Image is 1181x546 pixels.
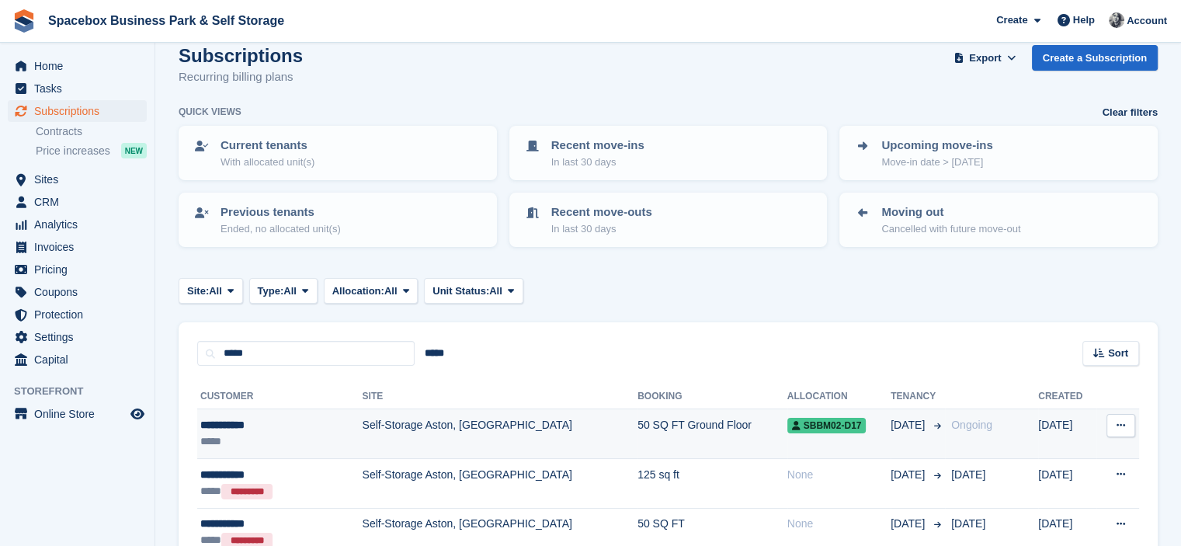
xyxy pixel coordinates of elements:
[951,517,985,530] span: [DATE]
[969,50,1001,66] span: Export
[841,194,1156,245] a: Moving out Cancelled with future move-out
[8,191,147,213] a: menu
[179,278,243,304] button: Site: All
[891,417,928,433] span: [DATE]
[951,45,1019,71] button: Export
[1102,105,1158,120] a: Clear filters
[384,283,398,299] span: All
[951,468,985,481] span: [DATE]
[180,127,495,179] a: Current tenants With allocated unit(s)
[187,283,209,299] span: Site:
[8,259,147,280] a: menu
[34,403,127,425] span: Online Store
[787,384,891,409] th: Allocation
[8,236,147,258] a: menu
[34,214,127,235] span: Analytics
[891,516,928,532] span: [DATE]
[34,169,127,190] span: Sites
[1038,458,1096,508] td: [DATE]
[8,281,147,303] a: menu
[34,191,127,213] span: CRM
[637,409,787,459] td: 50 SQ FT Ground Floor
[1109,12,1124,28] img: SUDIPTA VIRMANI
[8,349,147,370] a: menu
[1073,12,1095,28] span: Help
[221,221,341,237] p: Ended, no allocated unit(s)
[996,12,1027,28] span: Create
[637,384,787,409] th: Booking
[42,8,290,33] a: Spacebox Business Park & Self Storage
[8,403,147,425] a: menu
[881,155,992,170] p: Move-in date > [DATE]
[179,45,303,66] h1: Subscriptions
[34,349,127,370] span: Capital
[8,55,147,77] a: menu
[787,418,867,433] span: SBBM02-D17
[551,221,652,237] p: In last 30 days
[551,155,644,170] p: In last 30 days
[881,137,992,155] p: Upcoming move-ins
[209,283,222,299] span: All
[283,283,297,299] span: All
[179,68,303,86] p: Recurring billing plans
[332,283,384,299] span: Allocation:
[1127,13,1167,29] span: Account
[324,278,419,304] button: Allocation: All
[424,278,523,304] button: Unit Status: All
[637,458,787,508] td: 125 sq ft
[881,221,1020,237] p: Cancelled with future move-out
[489,283,502,299] span: All
[180,194,495,245] a: Previous tenants Ended, no allocated unit(s)
[1038,384,1096,409] th: Created
[12,9,36,33] img: stora-icon-8386f47178a22dfd0bd8f6a31ec36ba5ce8667c1dd55bd0f319d3a0aa187defe.svg
[34,236,127,258] span: Invoices
[14,384,155,399] span: Storefront
[787,467,891,483] div: None
[221,155,314,170] p: With allocated unit(s)
[363,409,638,459] td: Self-Storage Aston, [GEOGRAPHIC_DATA]
[128,405,147,423] a: Preview store
[841,127,1156,179] a: Upcoming move-ins Move-in date > [DATE]
[951,419,992,431] span: Ongoing
[121,143,147,158] div: NEW
[432,283,489,299] span: Unit Status:
[1032,45,1158,71] a: Create a Subscription
[511,127,826,179] a: Recent move-ins In last 30 days
[511,194,826,245] a: Recent move-outs In last 30 days
[881,203,1020,221] p: Moving out
[34,326,127,348] span: Settings
[363,458,638,508] td: Self-Storage Aston, [GEOGRAPHIC_DATA]
[8,169,147,190] a: menu
[891,467,928,483] span: [DATE]
[8,326,147,348] a: menu
[249,278,318,304] button: Type: All
[36,144,110,158] span: Price increases
[551,203,652,221] p: Recent move-outs
[8,78,147,99] a: menu
[1038,409,1096,459] td: [DATE]
[197,384,363,409] th: Customer
[34,281,127,303] span: Coupons
[34,100,127,122] span: Subscriptions
[787,516,891,532] div: None
[34,55,127,77] span: Home
[36,124,147,139] a: Contracts
[891,384,945,409] th: Tenancy
[8,100,147,122] a: menu
[36,142,147,159] a: Price increases NEW
[34,259,127,280] span: Pricing
[221,137,314,155] p: Current tenants
[34,304,127,325] span: Protection
[8,304,147,325] a: menu
[221,203,341,221] p: Previous tenants
[179,105,241,119] h6: Quick views
[551,137,644,155] p: Recent move-ins
[34,78,127,99] span: Tasks
[8,214,147,235] a: menu
[363,384,638,409] th: Site
[258,283,284,299] span: Type:
[1108,346,1128,361] span: Sort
